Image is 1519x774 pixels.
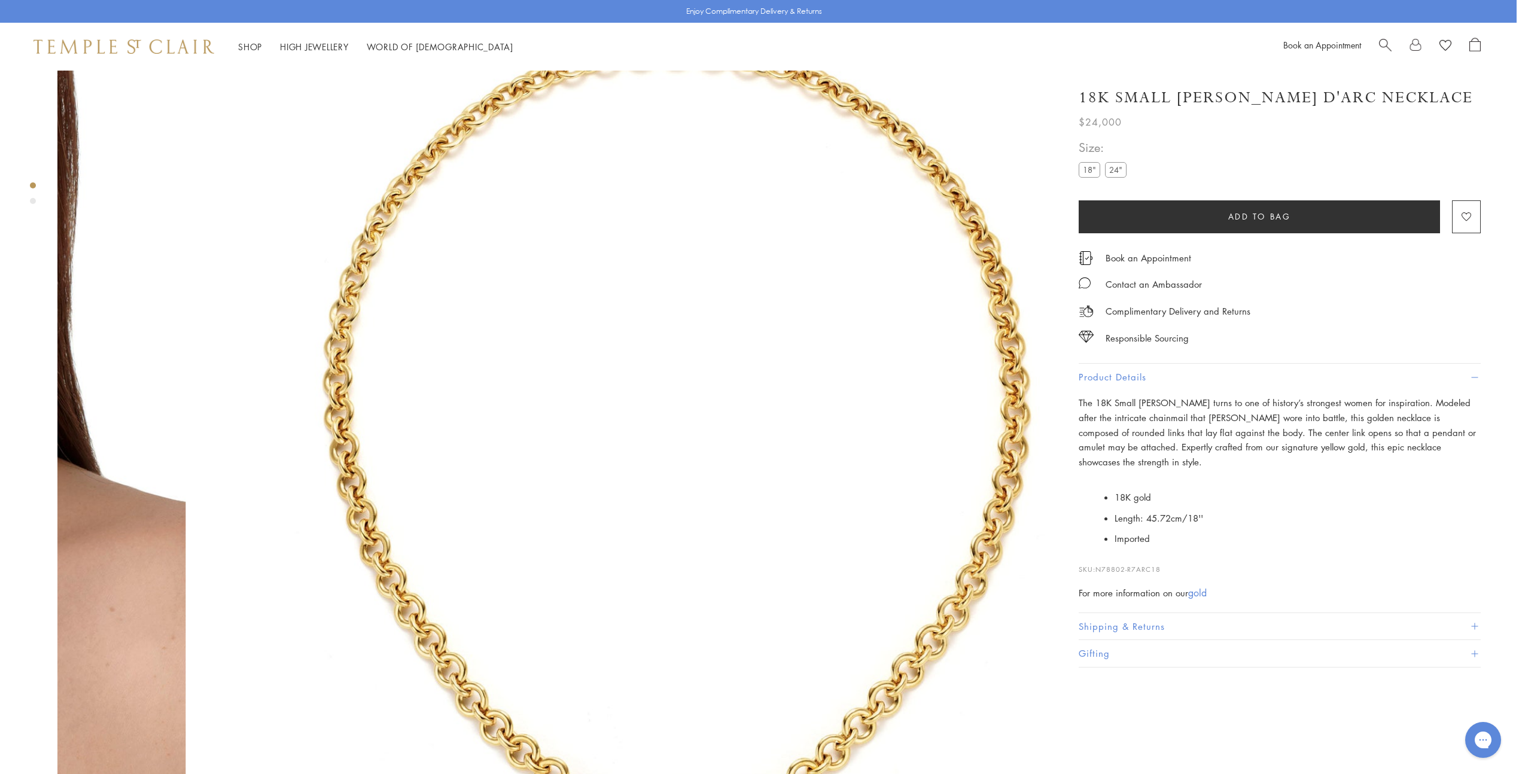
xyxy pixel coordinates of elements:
button: Add to bag [1079,200,1440,233]
a: View Wishlist [1439,38,1451,56]
a: gold [1188,586,1207,599]
p: The 18K Small [PERSON_NAME] turns to one of history’s strongest women for inspiration. Modeled af... [1079,395,1481,470]
label: 24" [1105,162,1127,177]
div: For more information on our [1079,586,1481,601]
label: 18" [1079,162,1100,177]
button: Shipping & Returns [1079,613,1481,640]
span: 18K gold [1115,491,1151,503]
img: Temple St. Clair [34,39,214,54]
p: Complimentary Delivery and Returns [1106,304,1250,319]
a: World of [DEMOGRAPHIC_DATA]World of [DEMOGRAPHIC_DATA] [367,41,513,53]
a: High JewelleryHigh Jewellery [280,41,349,53]
img: icon_sourcing.svg [1079,331,1094,343]
div: Contact an Ambassador [1106,277,1202,292]
button: Product Details [1079,364,1481,391]
p: SKU: [1079,552,1481,575]
a: Book an Appointment [1283,39,1361,51]
span: Imported [1115,532,1150,544]
span: Size: [1079,138,1131,157]
a: Open Shopping Bag [1469,38,1481,56]
div: Product gallery navigation [30,179,36,214]
p: Enjoy Complimentary Delivery & Returns [686,5,822,17]
a: Search [1379,38,1392,56]
nav: Main navigation [238,39,513,54]
span: Add to bag [1228,210,1291,223]
a: Book an Appointment [1106,251,1191,264]
img: MessageIcon-01_2.svg [1079,277,1091,289]
img: icon_delivery.svg [1079,304,1094,319]
span: $24,000 [1079,114,1122,130]
span: Length: 45.72cm/18'' [1115,512,1203,524]
span: N78802-R7ARC18 [1095,565,1161,574]
div: Responsible Sourcing [1106,331,1189,346]
button: Gifting [1079,640,1481,667]
h1: 18K Small [PERSON_NAME] d'Arc Necklace [1079,87,1473,108]
img: icon_appointment.svg [1079,251,1093,265]
a: ShopShop [238,41,262,53]
iframe: Gorgias live chat messenger [1459,718,1507,762]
